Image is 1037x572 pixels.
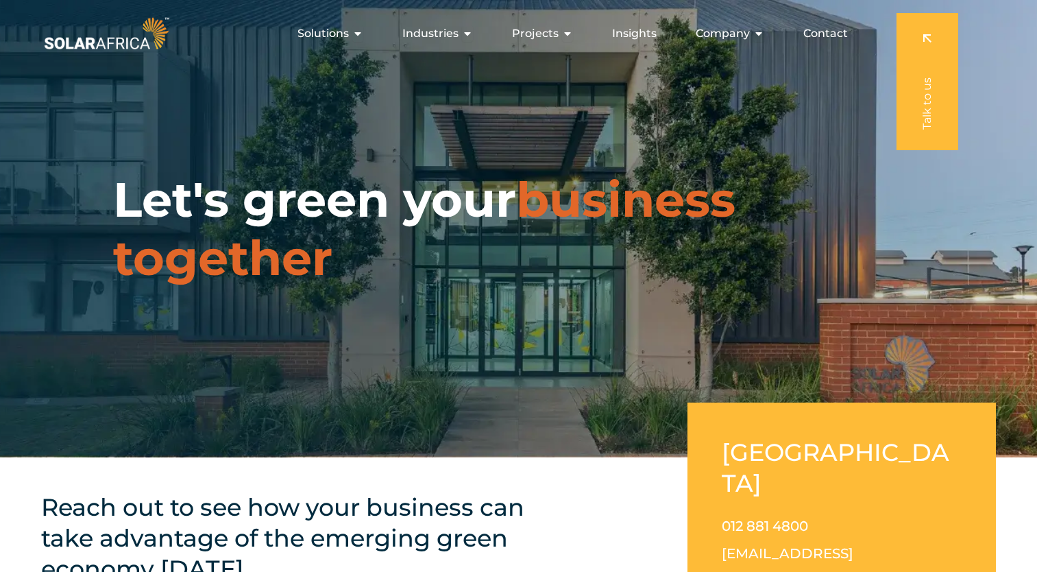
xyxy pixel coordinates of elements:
[402,25,459,42] span: Industries
[612,25,657,42] a: Insights
[297,25,349,42] span: Solutions
[696,25,750,42] span: Company
[172,20,859,47] nav: Menu
[722,437,962,499] h2: [GEOGRAPHIC_DATA]
[722,518,808,534] a: 012 881 4800
[803,25,848,42] a: Contact
[113,171,924,287] h1: Let's green your
[512,25,559,42] span: Projects
[172,20,859,47] div: Menu Toggle
[113,170,735,287] span: business together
